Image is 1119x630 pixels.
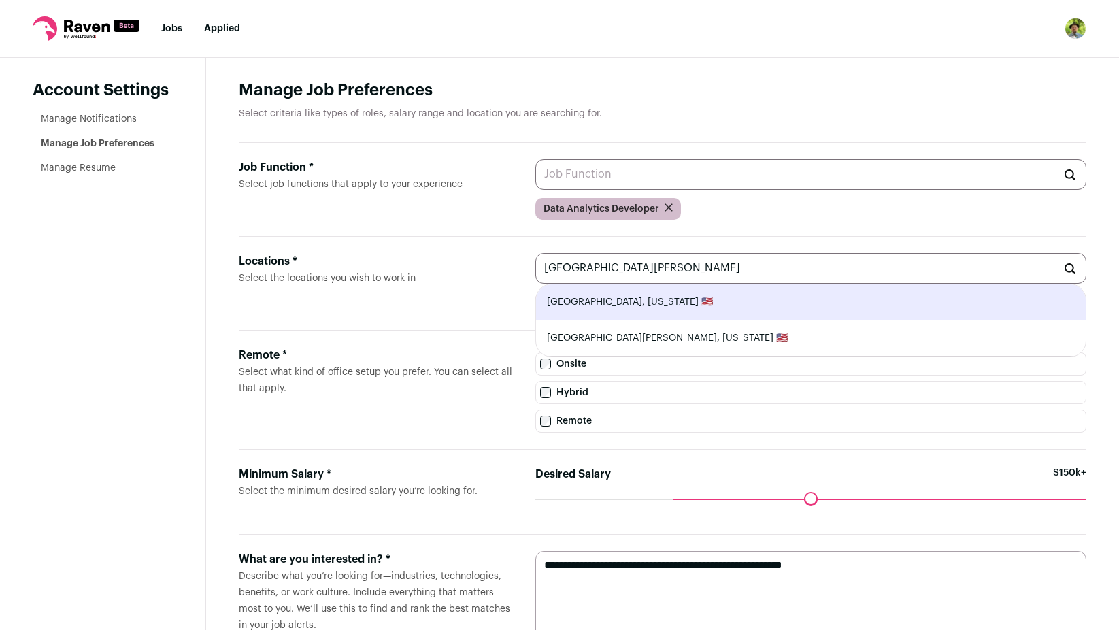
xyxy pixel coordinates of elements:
[33,80,173,101] header: Account Settings
[535,352,1086,376] label: Onsite
[239,107,1086,120] p: Select criteria like types of roles, salary range and location you are searching for.
[540,416,551,427] input: Remote
[239,367,512,393] span: Select what kind of office setup you prefer. You can select all that apply.
[535,253,1086,284] input: Location
[239,571,510,630] span: Describe what you’re looking for—industries, technologies, benefits, or work culture. Include eve...
[536,320,1086,357] li: [GEOGRAPHIC_DATA][PERSON_NAME], [US_STATE] 🇺🇸
[239,347,514,363] div: Remote *
[1053,466,1086,499] span: $150k+
[544,202,659,216] span: Data Analytics Developer
[540,359,551,369] input: Onsite
[239,273,416,283] span: Select the locations you wish to work in
[239,159,514,176] div: Job Function *
[41,139,154,148] a: Manage Job Preferences
[535,381,1086,404] label: Hybrid
[204,24,240,33] a: Applied
[239,551,514,567] div: What are you interested in? *
[239,253,514,269] div: Locations *
[239,486,478,496] span: Select the minimum desired salary you’re looking for.
[239,180,463,189] span: Select job functions that apply to your experience
[536,284,1086,320] li: [GEOGRAPHIC_DATA], [US_STATE] 🇺🇸
[41,114,137,124] a: Manage Notifications
[41,163,116,173] a: Manage Resume
[535,159,1086,190] input: Job Function
[1065,18,1086,39] img: 1012591-medium_jpg
[535,410,1086,433] label: Remote
[1065,18,1086,39] button: Open dropdown
[239,80,1086,101] h1: Manage Job Preferences
[161,24,182,33] a: Jobs
[239,466,514,482] div: Minimum Salary *
[540,387,551,398] input: Hybrid
[535,466,611,482] label: Desired Salary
